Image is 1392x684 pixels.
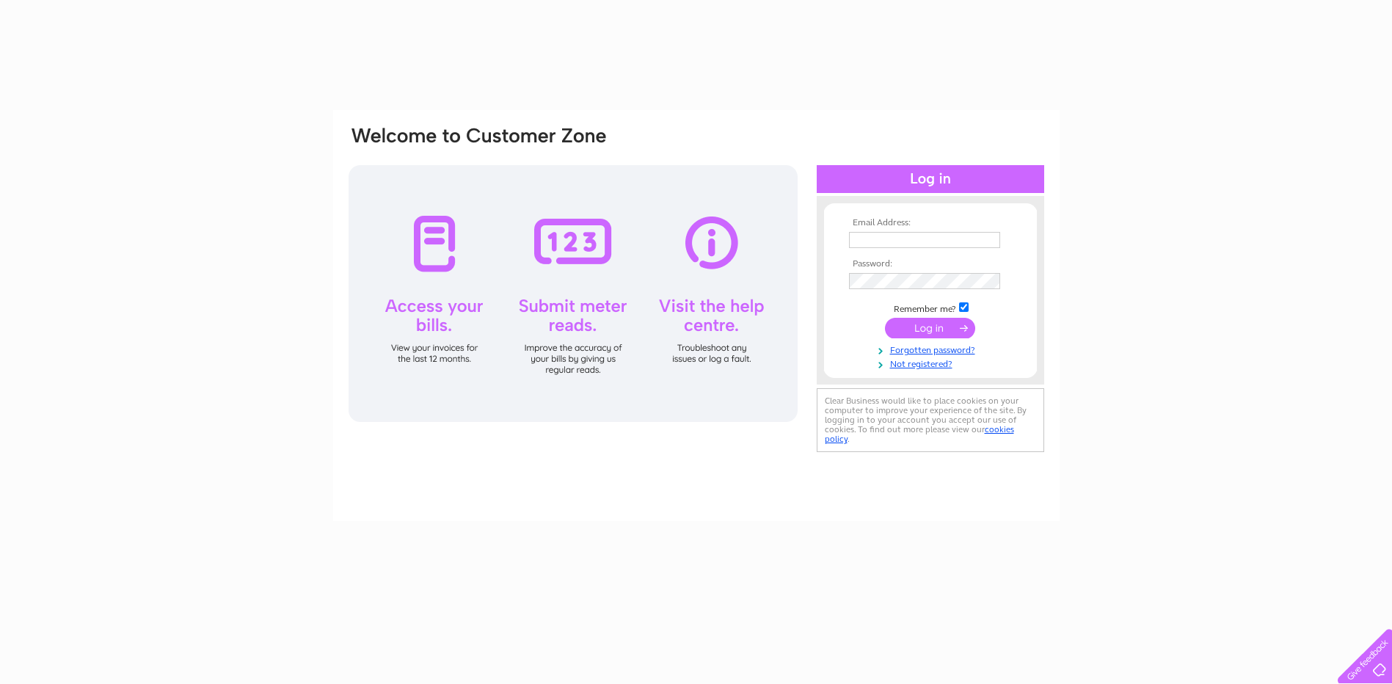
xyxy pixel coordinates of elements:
[845,300,1016,315] td: Remember me?
[885,318,975,338] input: Submit
[845,218,1016,228] th: Email Address:
[817,388,1044,452] div: Clear Business would like to place cookies on your computer to improve your experience of the sit...
[849,356,1016,370] a: Not registered?
[849,342,1016,356] a: Forgotten password?
[825,424,1014,444] a: cookies policy
[845,259,1016,269] th: Password:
